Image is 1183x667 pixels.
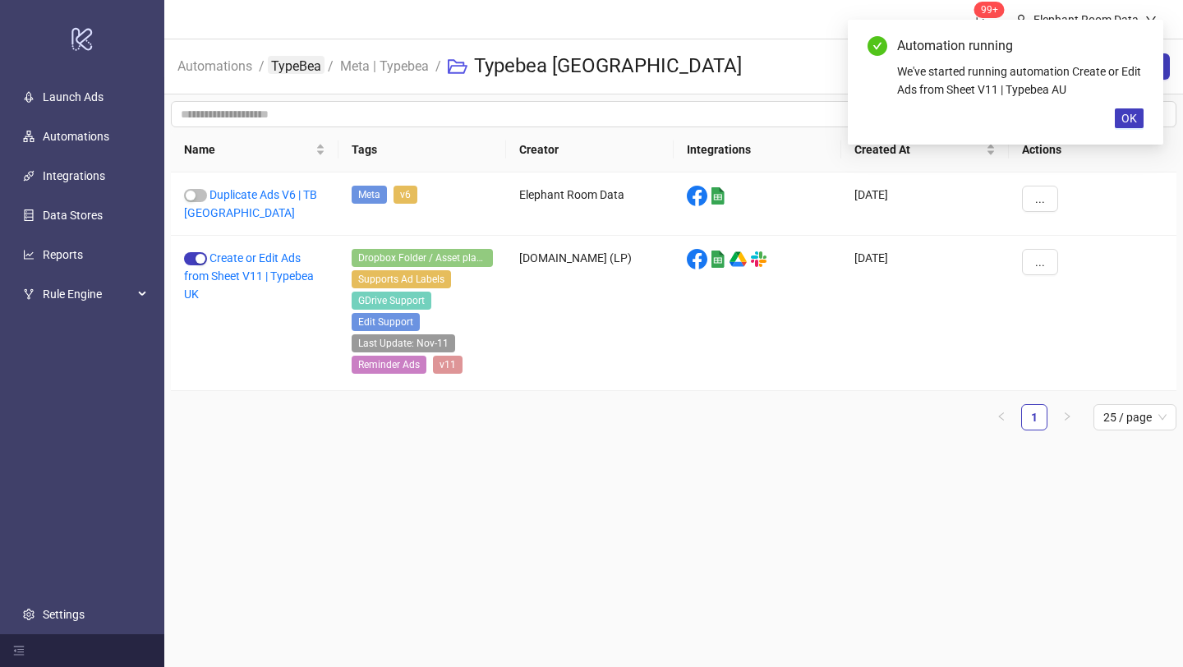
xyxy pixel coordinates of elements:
a: Launch Ads [43,90,104,103]
a: 1 [1022,405,1047,430]
li: / [435,40,441,93]
th: Creator [506,127,674,172]
a: Create or Edit Ads from Sheet V11 | Typebea UK [184,251,314,301]
a: Meta | Typebea [337,56,432,74]
div: Elephant Room Data [1027,11,1145,29]
span: left [997,412,1006,421]
a: Reports [43,248,83,261]
a: Settings [43,608,85,621]
span: Supports Ad Labels [352,270,451,288]
th: Name [171,127,338,172]
button: ... [1022,186,1058,212]
span: Meta [352,186,387,204]
span: ... [1035,192,1045,205]
div: We've started running automation Create or Edit Ads from Sheet V11 | Typebea AU [897,62,1144,99]
a: Automations [43,130,109,143]
span: Rule Engine [43,278,133,310]
span: ... [1035,255,1045,269]
li: Previous Page [988,404,1015,430]
span: check-circle [868,36,887,56]
sup: 1436 [974,2,1005,18]
span: v6 [394,186,417,204]
a: Integrations [43,169,105,182]
span: 25 / page [1103,405,1167,430]
span: menu-fold [13,645,25,656]
th: Integrations [674,127,841,172]
li: / [259,40,265,93]
div: Automation running [897,36,1144,56]
span: right [1062,412,1072,421]
span: Dropbox Folder / Asset placement detection [352,249,493,267]
th: Created At [841,127,1009,172]
span: Edit Support [352,313,420,331]
a: Automations [174,56,255,74]
div: [DATE] [841,172,1009,236]
li: Next Page [1054,404,1080,430]
button: OK [1115,108,1144,128]
a: TypeBea [268,56,325,74]
span: GDrive Support [352,292,431,310]
span: Reminder Ads [352,356,426,374]
span: down [1145,14,1157,25]
button: left [988,404,1015,430]
h3: Typebea [GEOGRAPHIC_DATA] [474,53,742,80]
span: user [1015,14,1027,25]
th: Tags [338,127,506,172]
button: right [1054,404,1080,430]
span: fork [23,288,35,300]
div: Elephant Room Data [506,172,674,236]
li: 1 [1021,404,1047,430]
span: Last Update: Nov-11 [352,334,455,352]
a: Duplicate Ads V6 | TB [GEOGRAPHIC_DATA] [184,188,317,219]
a: Data Stores [43,209,103,222]
span: v11 [433,356,463,374]
div: Page Size [1093,404,1176,430]
button: ... [1022,249,1058,275]
span: Name [184,140,312,159]
span: OK [1121,112,1137,125]
span: folder-open [448,57,467,76]
div: [DOMAIN_NAME] (LP) [506,236,674,391]
div: [DATE] [841,236,1009,391]
li: / [328,40,334,93]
